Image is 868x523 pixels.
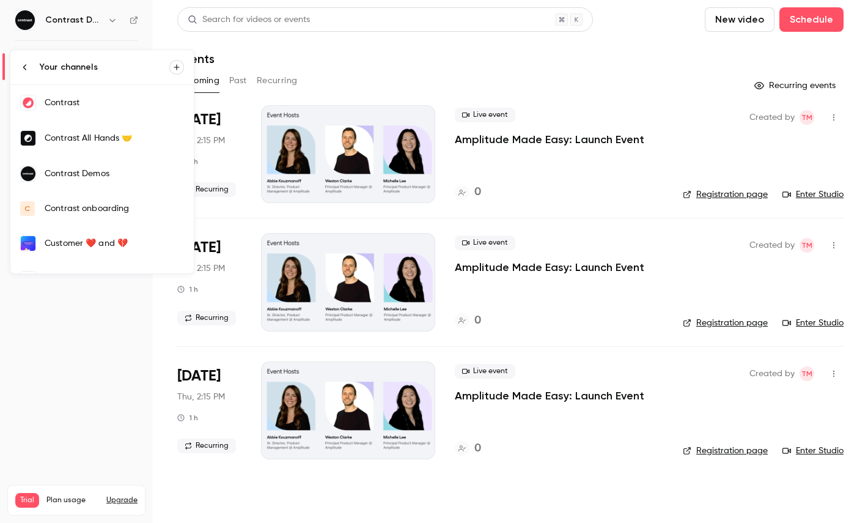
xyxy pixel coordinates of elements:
[45,202,184,215] div: Contrast onboarding
[21,131,35,146] img: Contrast All Hands 🤝
[45,273,184,285] div: [PERSON_NAME] @ Contrast
[24,203,30,214] span: C
[21,95,35,110] img: Contrast
[45,168,184,180] div: Contrast Demos
[21,272,35,286] img: Nathan @ Contrast
[45,237,184,250] div: Customer ❤️ and 💔
[45,132,184,144] div: Contrast All Hands 🤝
[40,61,169,73] div: Your channels
[45,97,184,109] div: Contrast
[21,166,35,181] img: Contrast Demos
[21,236,35,251] img: Customer ❤️ and 💔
